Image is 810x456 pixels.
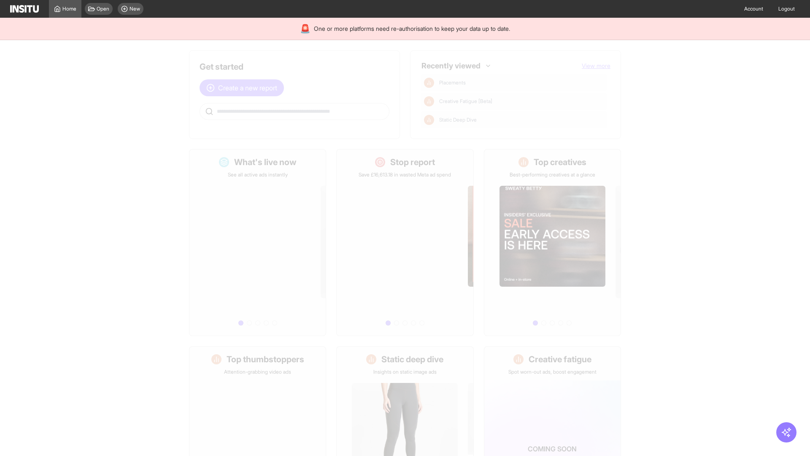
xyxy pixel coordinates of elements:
img: Logo [10,5,39,13]
span: One or more platforms need re-authorisation to keep your data up to date. [314,24,510,33]
div: 🚨 [300,23,310,35]
span: New [130,5,140,12]
span: Home [62,5,76,12]
span: Open [97,5,109,12]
